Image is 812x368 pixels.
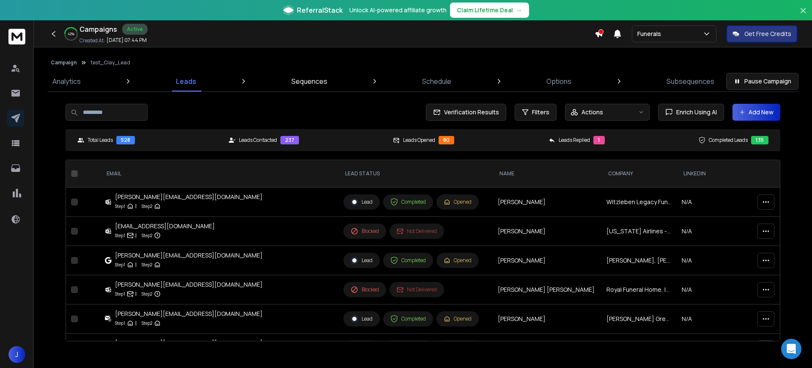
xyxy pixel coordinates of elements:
span: Enrich Using AI [673,108,717,116]
td: N/A [677,217,752,246]
p: Sequences [291,76,327,86]
button: Claim Lifetime Deal→ [450,3,529,18]
th: company [601,160,677,188]
td: [PERSON_NAME] [493,246,602,275]
span: → [516,6,522,14]
div: [PERSON_NAME][EMAIL_ADDRESS][DOMAIN_NAME] [115,280,263,289]
p: 42 % [68,31,74,36]
button: Campaign [51,59,77,66]
th: EMAIL [100,160,338,188]
a: Sequences [286,71,332,91]
p: Actions [582,108,603,116]
td: [PERSON_NAME] [493,304,602,334]
p: Leads [176,76,196,86]
p: Step 2 [142,290,152,298]
td: [PERSON_NAME], [PERSON_NAME] & [PERSON_NAME] Mortuary [601,246,677,275]
p: Step 1 [115,319,125,327]
p: Step 2 [142,260,152,269]
p: Step 1 [115,202,125,210]
a: Analytics [47,71,86,91]
p: Unlock AI-powered affiliate growth [349,6,447,14]
h1: Campaigns [80,24,117,34]
p: Leads Replied [559,137,590,144]
div: [PERSON_NAME][EMAIL_ADDRESS][DOMAIN_NAME] [115,193,263,201]
a: Schedule [417,71,456,91]
div: 1 [593,136,605,144]
p: [DATE] 07:44 PM [107,37,147,44]
div: [PERSON_NAME][EMAIL_ADDRESS][DOMAIN_NAME] [115,310,263,318]
div: Lead [351,315,373,323]
p: Step 2 [142,202,152,210]
div: Blocked [351,286,379,293]
td: N/A [677,304,752,334]
p: Step 1 [115,260,125,269]
div: Active [122,24,148,35]
p: Step 1 [115,231,125,240]
div: Opened [444,257,472,264]
p: Analytics [52,76,81,86]
p: Step 2 [142,231,152,240]
a: Subsequences [661,71,719,91]
div: Lead [351,257,373,264]
div: Opened [444,199,472,205]
td: Royal Funeral Home, Inc. [601,275,677,304]
button: Verification Results [426,104,506,121]
th: LEAD STATUS [338,160,492,188]
div: Not Delivered [397,228,437,235]
button: Add New [732,104,780,121]
div: Lead [351,198,373,206]
div: [EMAIL_ADDRESS][DOMAIN_NAME] [115,222,215,230]
button: Close banner [798,5,809,25]
td: N/A [677,246,752,275]
p: Leads Contacted [239,137,277,144]
a: Leads [171,71,201,91]
p: Total Leads [88,137,113,144]
td: [PERSON_NAME] [493,334,602,363]
button: Enrich Using AI [658,104,724,121]
p: Funerals [637,30,664,38]
button: J [8,346,25,363]
div: [PERSON_NAME][EMAIL_ADDRESS][DOMAIN_NAME] [115,339,263,347]
td: [PERSON_NAME] [493,188,602,217]
td: N/A [677,188,752,217]
div: Completed [390,257,426,264]
p: | [135,290,137,298]
td: [PERSON_NAME] Green Funeral Home [601,304,677,334]
td: N/A [677,334,752,363]
p: Step 1 [115,290,125,298]
td: [US_STATE] Airlines - [GEOGRAPHIC_DATA] [601,217,677,246]
span: ReferralStack [297,5,343,15]
td: N/A [677,275,752,304]
div: Blocked [351,227,379,235]
div: 135 [751,136,768,144]
button: Pause Campaign [726,73,798,90]
div: [PERSON_NAME][EMAIL_ADDRESS][DOMAIN_NAME] [115,251,263,260]
p: Completed Leads [709,137,748,144]
td: [PERSON_NAME] [PERSON_NAME] [493,275,602,304]
div: 528 [116,136,135,144]
p: Get Free Credits [744,30,791,38]
a: Options [541,71,576,91]
p: | [135,202,137,210]
span: Filters [532,108,549,116]
p: Subsequences [667,76,714,86]
div: Completed [390,315,426,323]
div: 237 [280,136,299,144]
td: [PERSON_NAME] [493,217,602,246]
p: Options [546,76,571,86]
p: | [135,319,137,327]
p: | [135,231,137,240]
div: Not Delivered [397,286,437,293]
button: Filters [515,104,557,121]
span: Verification Results [441,108,499,116]
p: test_Clay_Lead [91,59,130,66]
th: LinkedIn [677,160,752,188]
p: Step 2 [142,319,152,327]
td: Witzleben Legacy Funeral Homes [601,188,677,217]
td: Witzleben Legacy Funeral Homes [601,334,677,363]
button: Get Free Credits [727,25,797,42]
th: NAME [493,160,602,188]
p: Created At: [80,37,105,44]
div: Completed [390,198,426,206]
